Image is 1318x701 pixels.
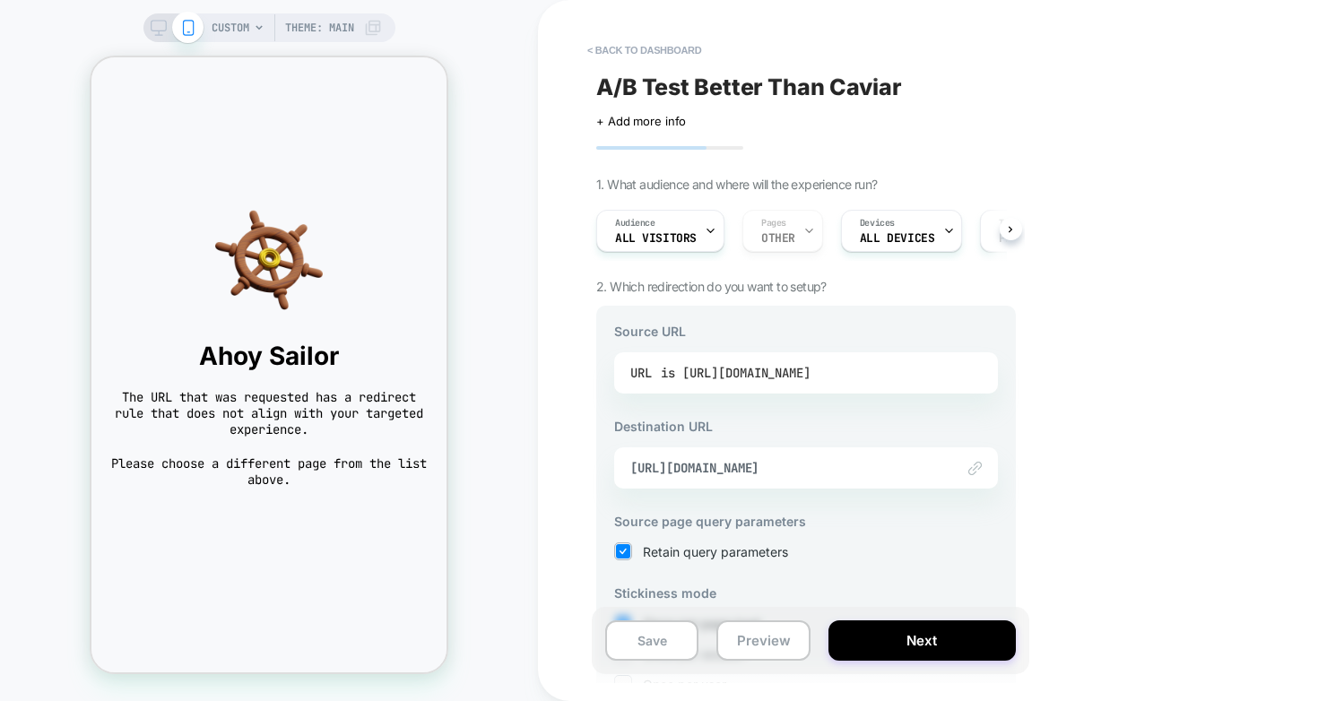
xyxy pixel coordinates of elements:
h3: Source page query parameters [614,514,998,529]
img: edit [968,462,982,475]
h3: Source URL [614,324,998,339]
span: + Add more info [596,114,686,128]
h3: Stickiness mode [614,585,998,601]
h3: Destination URL [614,419,998,434]
button: Save [605,620,698,661]
button: < back to dashboard [578,36,710,65]
span: CUSTOM [212,13,249,42]
span: A/B Test Better Than Caviar [596,74,902,100]
span: The URL that was requested has a redirect rule that does not align with your targeted experience. [18,332,337,380]
span: ALL DEVICES [860,232,934,245]
span: Audience [615,217,655,229]
span: Retain query parameters [643,544,788,559]
button: Next [828,620,1016,661]
span: All Visitors [615,232,697,245]
span: Page Load [999,232,1060,245]
span: [URL][DOMAIN_NAME] [630,460,937,476]
span: 1. What audience and where will the experience run? [596,177,877,192]
span: Ahoy Sailor [18,283,337,314]
div: is [URL][DOMAIN_NAME] [661,359,811,386]
img: navigation helm [18,149,337,256]
span: Theme: MAIN [285,13,354,42]
span: 2. Which redirection do you want to setup? [596,279,827,294]
button: Preview [716,620,810,661]
span: Please choose a different page from the list above. [18,398,337,430]
span: Devices [860,217,895,229]
div: URL [630,359,982,386]
span: Trigger [999,217,1034,229]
